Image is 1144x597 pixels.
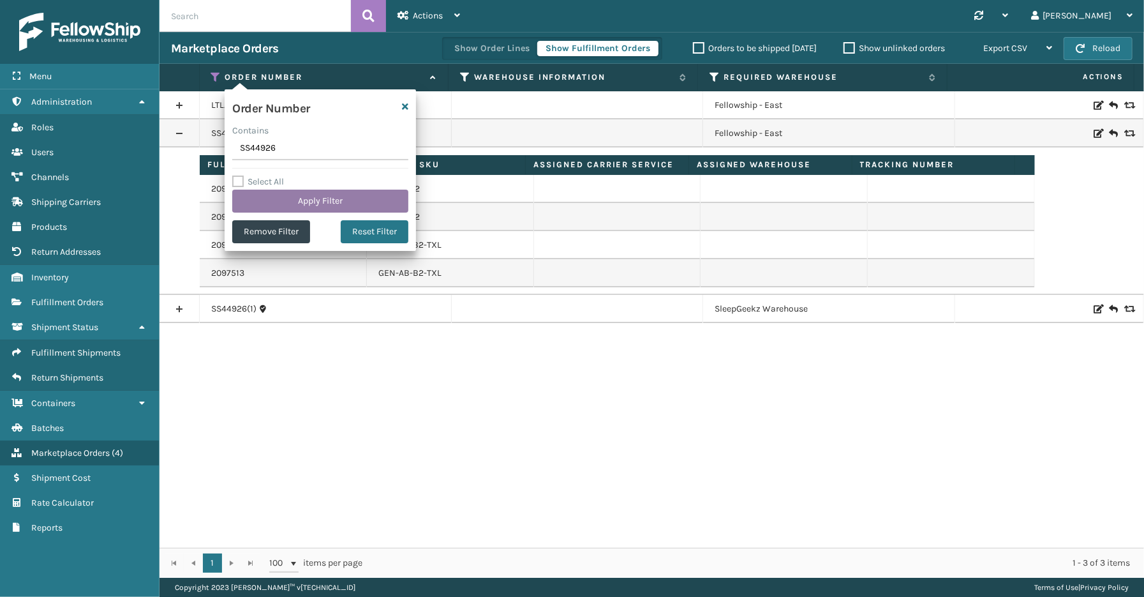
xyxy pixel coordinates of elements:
i: Edit [1094,101,1101,110]
label: Product SKU [371,159,518,170]
img: logo [19,13,140,51]
td: GEN-AB-B2-TXL [367,259,534,287]
div: 1 - 3 of 3 items [380,557,1130,570]
label: Order Number [225,72,424,83]
button: Show Fulfillment Orders [537,41,658,56]
p: Copyright 2023 [PERSON_NAME]™ v [TECHNICAL_ID] [175,578,355,597]
span: Fulfillment Orders [31,297,103,308]
div: | [1034,578,1129,597]
i: Create Return Label [1109,303,1117,315]
a: 1 [203,554,222,573]
button: Reset Filter [341,220,408,243]
a: 2097512 [211,239,244,252]
span: ( 4 ) [112,448,123,458]
span: Shipment Cost [31,472,91,483]
span: Administration [31,96,92,107]
span: Containers [31,398,75,409]
label: Tracking Number [860,159,1007,170]
span: Reports [31,522,63,533]
span: Actions [413,10,443,21]
i: Edit [1094,305,1101,314]
span: Actions [951,66,1131,87]
button: Show Order Lines [446,41,538,56]
label: Warehouse Information [474,72,673,83]
a: 2097514 [211,211,244,223]
a: SS44926 [211,127,247,140]
td: SS14TXL-2 [367,203,534,231]
a: SS44926(1) [211,303,256,315]
span: Export CSV [983,43,1027,54]
td: GEN-AB-B2-TXL [367,231,534,259]
i: Replace [1124,305,1132,314]
label: Orders to be shipped [DATE] [693,43,817,54]
span: Return Addresses [31,246,101,257]
i: Create Return Label [1109,127,1117,140]
a: Privacy Policy [1080,583,1129,592]
button: Remove Filter [232,220,310,243]
button: Reload [1064,37,1133,60]
td: SleepGeekz Warehouse [703,295,955,323]
span: Products [31,222,67,232]
span: Fulfillment Shipments [31,347,121,358]
a: 2097513 [211,267,244,280]
span: Rate Calculator [31,497,94,508]
i: Replace [1124,101,1132,110]
label: Select All [232,176,284,187]
i: Replace [1124,129,1132,138]
span: items per page [269,554,362,573]
label: Required Warehouse [724,72,923,83]
label: Assigned Carrier Service [533,159,681,170]
a: LTL.SS44926 [211,99,262,112]
label: Show unlinked orders [843,43,945,54]
span: Marketplace Orders [31,448,110,458]
span: Shipment Status [31,322,98,333]
label: Fulfillment Order ID [207,159,355,170]
input: Type the text you wish to filter on [232,137,408,160]
span: Channels [31,172,69,183]
span: Batches [31,423,64,434]
h4: Order Number [232,97,309,116]
td: SS14TXL-2 [367,175,534,203]
span: Return Shipments [31,372,103,383]
i: Edit [1094,129,1101,138]
label: Contains [232,124,269,137]
span: Users [31,147,54,158]
span: 100 [269,557,288,570]
span: Roles [31,122,54,133]
a: 2097515 [211,183,244,195]
span: Menu [29,71,52,82]
span: Inventory [31,272,69,283]
a: Terms of Use [1034,583,1078,592]
td: Fellowship - East [703,91,955,119]
h3: Marketplace Orders [171,41,278,56]
td: Fellowship - East [703,119,955,147]
label: Assigned Warehouse [697,159,844,170]
span: Shipping Carriers [31,197,101,208]
i: Create Return Label [1109,99,1117,112]
button: Apply Filter [232,190,408,213]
